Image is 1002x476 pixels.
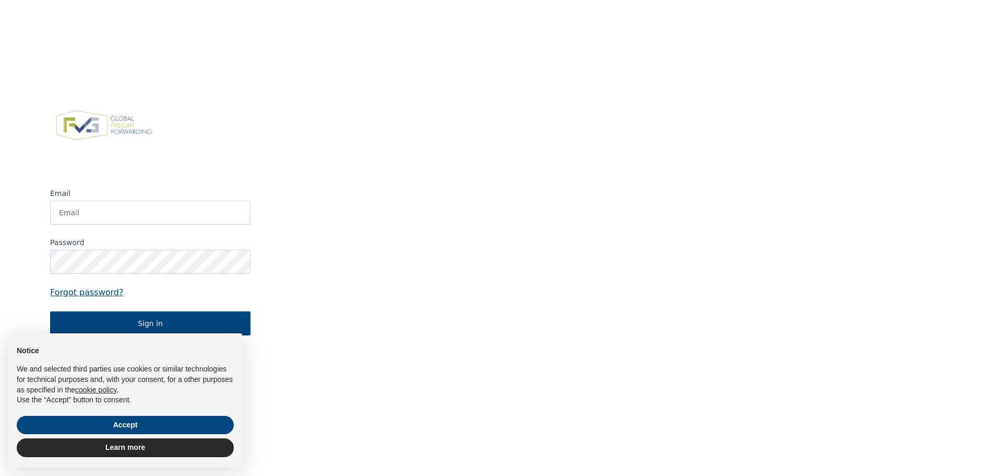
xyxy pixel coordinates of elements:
[17,395,234,405] p: Use the “Accept” button to consent.
[50,201,250,225] input: Email
[17,364,234,395] p: We and selected third parties use cookies or similar technologies for technical purposes and, wit...
[75,386,116,394] a: cookie policy
[50,311,250,335] button: Sign in
[50,286,250,299] a: Forgot password?
[50,188,250,199] label: Email
[50,105,158,146] img: FVG - Global freight forwarding
[17,438,234,457] button: Learn more
[50,237,250,248] label: Password
[17,416,234,435] button: Accept
[17,346,234,356] h2: Notice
